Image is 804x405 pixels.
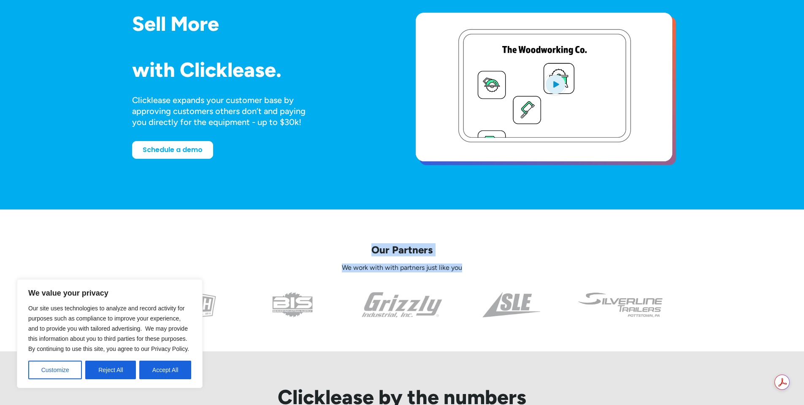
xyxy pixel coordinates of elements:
img: the grizzly industrial inc logo [362,292,442,318]
h1: with Clicklease. [132,59,389,81]
a: open lightbox [416,13,672,161]
img: a black and white photo of the side of a triangle [482,292,540,318]
button: Accept All [139,361,191,379]
button: Reject All [85,361,136,379]
p: Our Partners [132,243,672,256]
div: Clicklease expands your customer base by approving customers others don’t and paying you directly... [132,95,321,128]
img: the logo for beaver industrial supply [272,292,313,318]
p: We work with with partners just like you [132,264,672,272]
button: Customize [28,361,82,379]
img: undefined [577,292,664,318]
p: We value your privacy [28,288,191,298]
a: Schedule a demo [132,141,213,159]
h1: Sell More [132,13,389,35]
img: Blue play button logo on a light blue circular background [544,72,567,96]
span: Our site uses technologies to analyze and record activity for purposes such as compliance to impr... [28,305,189,352]
div: We value your privacy [17,279,203,388]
